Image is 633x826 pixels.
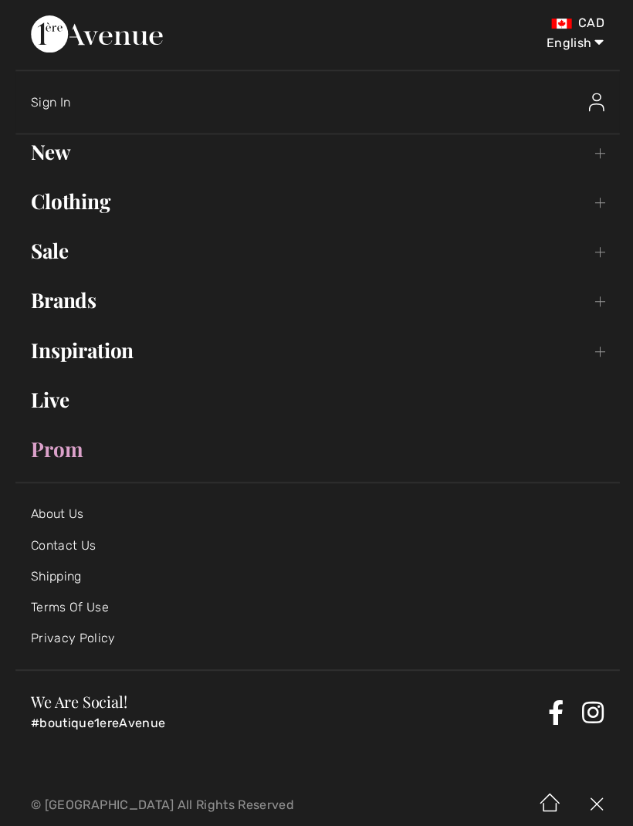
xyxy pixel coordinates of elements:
[15,233,618,267] a: Sale
[31,713,540,729] p: #boutique1ereAvenue
[581,698,602,723] a: Instagram
[525,778,571,826] img: Home
[31,628,115,643] a: Privacy Policy
[15,184,618,218] a: Clothing
[31,692,540,707] h3: We Are Social!
[31,94,70,109] span: Sign In
[15,431,618,465] a: Prom
[31,77,618,127] a: Sign InSign In
[31,567,81,581] a: Shipping
[38,11,69,25] span: Chat
[31,597,109,612] a: Terms Of Use
[587,93,602,111] img: Sign In
[31,505,83,520] a: About Us
[546,698,561,723] a: Facebook
[374,15,602,31] div: CAD
[31,797,373,807] p: © [GEOGRAPHIC_DATA] All Rights Reserved
[31,15,162,52] img: 1ère Avenue
[15,283,618,317] a: Brands
[15,134,618,168] a: New
[571,778,618,826] img: X
[15,332,618,366] a: Inspiration
[15,381,618,415] a: Live
[31,536,96,550] a: Contact Us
